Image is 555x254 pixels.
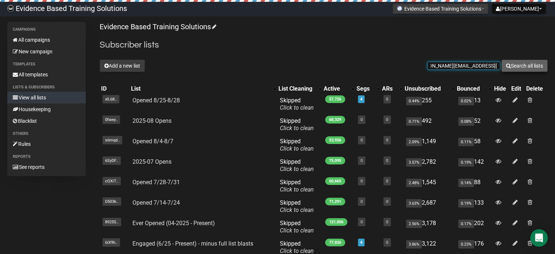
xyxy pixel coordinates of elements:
th: ARs: No sort applied, activate to apply an ascending sort [381,84,403,94]
li: Templates [7,60,86,69]
a: Blacklist [7,115,86,127]
a: Opened 7/14-7/24 [132,199,180,206]
span: Skipped [280,220,314,234]
a: Ever Opened (04-2025 - Present) [132,220,215,227]
div: Edit [511,85,523,92]
div: Delete [526,85,546,92]
span: cQXiT.. [103,177,121,185]
span: xlL68.. [103,95,119,103]
span: D503k.. [103,197,121,206]
a: 0 [361,138,363,143]
div: Hide [494,85,508,92]
a: 0 [386,158,388,163]
span: 6SyDF.. [103,156,121,165]
span: 0.08% [458,117,474,126]
span: 2.48% [406,179,422,187]
a: Opened 8/25-8/28 [132,97,180,104]
img: favicons [397,5,402,11]
div: Unsubscribed [405,85,448,92]
th: Active: No sort applied, activate to apply an ascending sort [322,84,355,94]
a: 0 [386,199,388,204]
td: 255 [403,94,455,114]
a: Click to clean [280,166,314,173]
span: 53,926 [325,136,345,144]
td: 2,687 [403,196,455,217]
a: 0 [386,220,388,224]
a: All templates [7,69,86,80]
td: 142 [455,155,492,176]
td: 3,178 [403,217,455,237]
div: List Cleaning [278,85,315,92]
td: 1,149 [403,135,455,155]
h2: Subscriber lists [100,38,548,52]
a: View all lists [7,92,86,103]
li: Lists & subscribers [7,83,86,92]
span: 57,726 [325,95,345,103]
img: 6a635aadd5b086599a41eda90e0773ac [7,5,14,12]
span: 0fawy.. [103,115,120,124]
span: Skipped [280,138,314,152]
span: 3.63% [406,199,422,208]
span: 60,665 [325,177,345,185]
span: 75,095 [325,157,345,164]
div: Active [324,85,348,92]
li: Reports [7,152,86,161]
span: Skipped [280,179,314,193]
a: Rules [7,138,86,150]
span: 0.11% [458,138,474,146]
span: s6mqd.. [103,136,122,144]
button: Add a new list [100,60,145,72]
a: 2025-07 Opens [132,158,171,165]
button: Evidence Based Training Solutions [393,4,488,14]
a: 0 [361,158,363,163]
a: 0 [386,179,388,183]
a: 0 [361,117,363,122]
a: New campaign [7,46,86,57]
a: See reports [7,161,86,173]
span: 71,291 [325,198,345,205]
a: 0 [386,138,388,143]
td: 133 [455,196,492,217]
div: Segs [356,85,373,92]
span: 6iX9h.. [103,238,120,247]
span: 121,006 [325,218,347,226]
span: Skipped [280,199,314,213]
td: 58 [455,135,492,155]
span: 0.17% [458,220,474,228]
li: Campaigns [7,25,86,34]
span: Skipped [280,117,314,132]
a: 0 [361,220,363,224]
a: Click to clean [280,104,314,111]
a: Click to clean [280,145,314,152]
td: 1,545 [403,176,455,196]
a: 0 [386,97,388,102]
th: ID: No sort applied, sorting is disabled [100,84,130,94]
span: Skipped [280,97,314,111]
span: 0.19% [458,158,474,167]
span: 3.57% [406,158,422,167]
a: Click to clean [280,227,314,234]
div: List [131,85,270,92]
span: 0.44% [406,97,422,105]
span: 2.56% [406,220,422,228]
li: Others [7,129,86,138]
span: 77,826 [325,239,345,246]
th: Segs: No sort applied, activate to apply an ascending sort [355,84,381,94]
td: 13 [455,94,492,114]
a: Evidence Based Training Solutions [100,22,215,31]
button: [PERSON_NAME] [492,4,546,14]
a: 0 [361,179,363,183]
td: 88 [455,176,492,196]
span: 0.02% [458,97,474,105]
a: Opened 7/28-7/31 [132,179,180,186]
span: 2.09% [406,138,422,146]
a: Engaged (6/25 - Present) - minus full list blasts [132,240,253,247]
span: 0.71% [406,117,422,126]
span: Skipped [280,158,314,173]
a: All campaigns [7,34,86,46]
a: 2025-08 Opens [132,117,171,124]
div: ARs [382,85,396,92]
a: Opened 8/4-8/7 [132,138,173,145]
div: ID [101,85,128,92]
td: 202 [455,217,492,237]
